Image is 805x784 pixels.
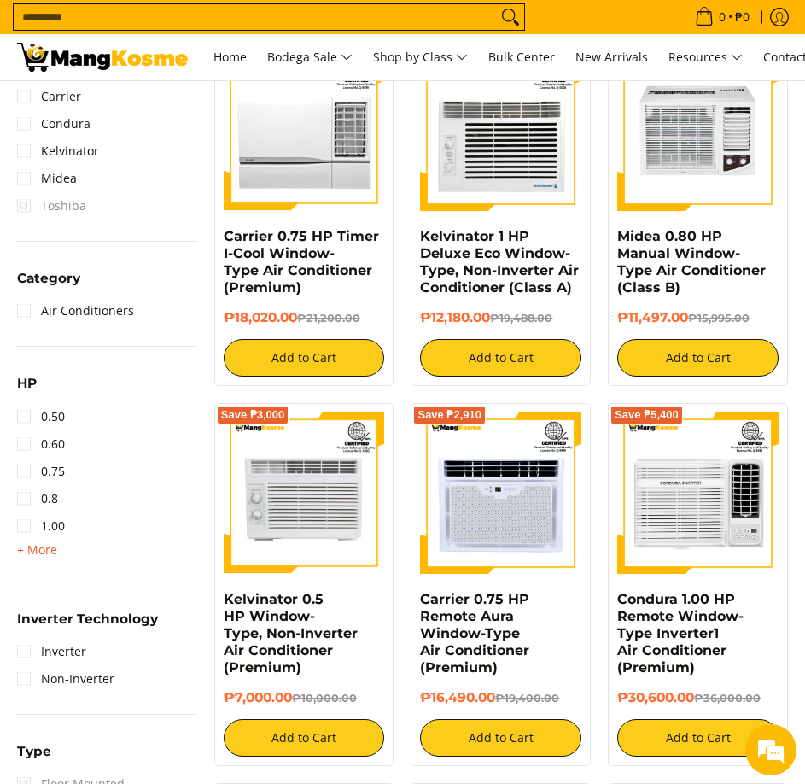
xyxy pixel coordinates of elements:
a: Bodega Sale [259,34,361,80]
span: 0 [716,11,728,23]
h6: ₱30,600.00 [617,689,779,706]
img: Carrier 0.75 HP Timer I-Cool Window-Type Air Conditioner (Premium) [224,50,385,211]
span: Bulk Center [488,49,555,65]
div: Chat with us now [89,96,287,118]
div: Minimize live chat window [280,9,321,50]
span: Toshiba [17,192,86,219]
a: Inverter [17,638,86,665]
span: Type [17,745,51,758]
span: + More [17,543,57,557]
a: Kelvinator 0.5 HP Window-Type, Non-Inverter Air Conditioner (Premium) [224,591,358,676]
h6: ₱18,020.00 [224,309,385,326]
a: 1.00 [17,512,65,540]
a: Midea 0.80 HP Manual Window-Type Air Conditioner (Class B) [617,228,766,295]
img: Kelvinator 0.5 HP Window-Type, Non-Inverter Air Conditioner (Premium) [224,412,385,574]
span: Inverter Technology [17,612,158,625]
span: Shop by Class [373,47,468,68]
summary: Open [17,612,158,638]
button: Add to Cart [420,339,581,377]
span: Home [213,49,247,65]
h6: ₱11,497.00 [617,309,779,326]
a: Kelvinator 1 HP Deluxe Eco Window-Type, Non-Inverter Air Conditioner (Class A) [420,228,579,295]
summary: Open [17,540,57,560]
button: Add to Cart [617,339,779,377]
a: Carrier 0.75 HP Remote Aura Window-Type Air Conditioner (Premium) [420,591,529,676]
a: Carrier [17,83,81,110]
button: Search [497,4,524,30]
a: 0.50 [17,403,65,430]
summary: Open [17,377,37,402]
span: We're online! [99,215,236,388]
a: Kelvinator [17,137,99,165]
span: New Arrivals [575,49,648,65]
del: ₱19,400.00 [495,692,559,705]
span: Bodega Sale [267,47,353,68]
a: 0.75 [17,458,65,485]
summary: Open [17,272,80,297]
span: Save ₱2,910 [417,410,481,420]
del: ₱19,488.00 [490,312,552,325]
a: Condura 1.00 HP Remote Window-Type Inverter1 Air Conditioner (Premium) [617,591,744,676]
span: Save ₱5,400 [615,410,679,420]
a: Carrier 0.75 HP Timer I-Cool Window-Type Air Conditioner (Premium) [224,228,379,295]
a: Home [205,34,255,80]
del: ₱21,200.00 [297,312,360,325]
h6: ₱12,180.00 [420,309,581,326]
button: Add to Cart [420,719,581,757]
button: Add to Cart [224,719,385,757]
del: ₱36,000.00 [694,692,761,705]
del: ₱10,000.00 [292,692,357,705]
a: Non-Inverter [17,665,114,693]
a: Bulk Center [480,34,563,80]
span: • [690,8,755,26]
span: HP [17,377,37,389]
del: ₱15,995.00 [688,312,750,325]
button: Add to Cart [617,719,779,757]
img: Midea 0.80 HP Manual Window-Type Air Conditioner (Class B) [617,50,779,211]
a: 0.60 [17,430,65,458]
span: Save ₱3,000 [221,410,285,420]
img: Kelvinator 1 HP Deluxe Eco Window-Type, Non-Inverter Air Conditioner (Class A) [420,50,581,211]
span: Resources [668,47,743,68]
a: Shop by Class [365,34,476,80]
a: 0.8 [17,485,58,512]
a: Resources [660,34,751,80]
img: Bodega Sale Aircon l Mang Kosme: Home Appliances Warehouse Sale Window Type [17,43,188,72]
summary: Open [17,745,51,770]
a: New Arrivals [567,34,656,80]
h6: ₱7,000.00 [224,689,385,706]
h6: ₱16,490.00 [420,689,581,706]
textarea: Type your message and hit 'Enter' [9,466,325,526]
a: Air Conditioners [17,297,134,325]
img: Carrier 0.75 HP Remote Aura Window-Type Air Conditioner (Premium) [420,412,581,574]
span: ₱0 [732,11,752,23]
img: Condura 1.00 HP Remote Window-Type Inverter1 Air Conditioner (Premium) [617,412,779,574]
a: Midea [17,165,77,192]
a: Condura [17,110,90,137]
span: Category [17,272,80,284]
button: Add to Cart [224,339,385,377]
